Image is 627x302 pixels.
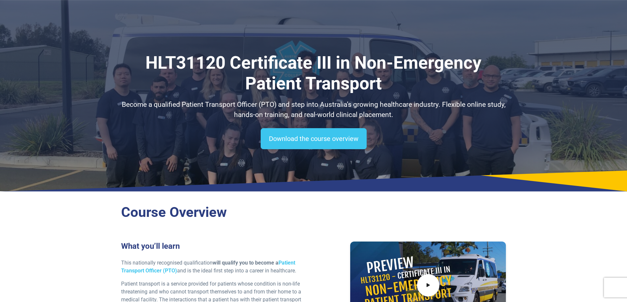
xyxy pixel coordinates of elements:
p: This nationally recognised qualification and is the ideal first step into a career in healthcare. [121,259,310,275]
strong: will qualify you to become a [121,260,295,274]
h3: What you’ll learn [121,242,310,251]
h2: Course Overview [121,204,506,221]
p: Become a qualified Patient Transport Officer (PTO) and step into Australia’s growing healthcare i... [121,100,506,120]
a: Patient Transport Officer (PTO) [121,260,295,274]
h1: HLT31120 Certificate III in Non-Emergency Patient Transport [121,53,506,94]
a: Download the course overview [261,128,367,149]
